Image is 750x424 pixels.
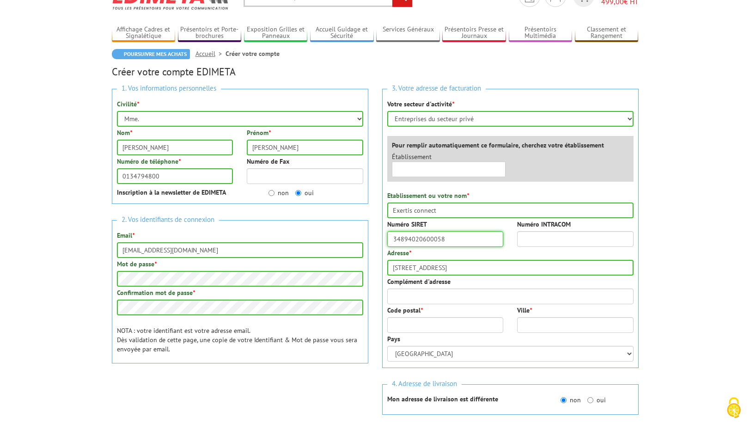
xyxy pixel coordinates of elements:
[117,326,363,354] p: NOTA : votre identifiant est votre adresse email. Dès validation de cette page, une copie de votr...
[385,152,513,177] div: Établissement
[117,231,134,240] label: Email
[387,248,411,258] label: Adresse
[117,259,157,269] label: Mot de passe
[392,141,604,150] label: Pour remplir automatiquement ce formulaire, cherchez votre établissement
[587,395,606,405] label: oui
[722,396,745,419] img: Cookies (fenêtre modale)
[117,214,219,226] span: 2. Vos identifiants de connexion
[178,25,242,41] a: Présentoirs et Porte-brochures
[117,99,139,109] label: Civilité
[561,397,567,403] input: non
[117,128,132,137] label: Nom
[247,157,289,166] label: Numéro de Fax
[587,397,593,403] input: oui
[387,220,427,229] label: Numéro SIRET
[195,49,226,58] a: Accueil
[517,220,571,229] label: Numéro INTRACOM
[244,25,308,41] a: Exposition Grilles et Panneaux
[268,190,274,196] input: non
[112,25,176,41] a: Affichage Cadres et Signalétique
[247,128,271,137] label: Prénom
[295,188,314,197] label: oui
[442,25,506,41] a: Présentoirs Presse et Journaux
[387,191,469,200] label: Etablissement ou votre nom
[268,188,289,197] label: non
[295,190,301,196] input: oui
[387,306,423,315] label: Code postal
[387,99,454,109] label: Votre secteur d'activité
[117,288,195,297] label: Confirmation mot de passe
[575,25,639,41] a: Classement et Rangement
[376,25,440,41] a: Services Généraux
[561,395,581,405] label: non
[387,334,400,344] label: Pays
[112,380,252,416] iframe: reCAPTCHA
[226,49,280,58] li: Créer votre compte
[117,188,226,197] strong: Inscription à la newsletter de EDIMETA
[387,277,451,286] label: Complément d'adresse
[387,395,498,403] strong: Mon adresse de livraison est différente
[387,378,462,390] span: 4. Adresse de livraison
[117,82,221,95] span: 1. Vos informations personnelles
[117,157,181,166] label: Numéro de téléphone
[387,82,486,95] span: 3. Votre adresse de facturation
[112,49,190,59] a: Poursuivre mes achats
[310,25,374,41] a: Accueil Guidage et Sécurité
[718,393,750,424] button: Cookies (fenêtre modale)
[112,66,639,77] h2: Créer votre compte EDIMETA
[517,306,532,315] label: Ville
[509,25,573,41] a: Présentoirs Multimédia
